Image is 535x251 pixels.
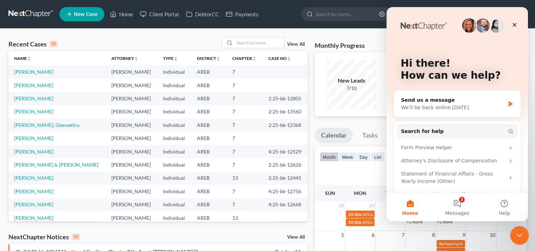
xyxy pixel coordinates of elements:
[157,118,191,132] td: Individual
[191,158,227,171] td: AREB
[227,65,263,78] td: 7
[371,231,375,239] span: 6
[327,77,376,85] div: New Leads
[348,219,361,225] span: 10:30a
[14,175,53,181] a: [PERSON_NAME]
[174,57,178,61] i: unfold_more
[263,158,308,171] td: 2:25-bk-12626
[106,105,157,118] td: [PERSON_NAME]
[216,57,220,61] i: unfold_more
[327,85,376,92] div: 7/10
[157,158,191,171] td: Individual
[197,56,220,61] a: Districtunfold_more
[263,185,308,198] td: 4:25-bk-12756
[439,241,443,246] span: 9a
[106,145,157,158] td: [PERSON_NAME]
[191,79,227,92] td: AREB
[227,185,263,198] td: 7
[106,198,157,211] td: [PERSON_NAME]
[50,41,58,47] div: 15
[315,7,380,21] input: Search by name...
[157,105,191,118] td: Individual
[106,211,157,224] td: [PERSON_NAME]
[74,12,98,17] span: New Case
[191,118,227,132] td: AREB
[227,79,263,92] td: 7
[444,241,499,246] span: Hearing for [PERSON_NAME]
[252,57,256,61] i: unfold_more
[191,65,227,78] td: AREB
[106,8,136,21] a: Home
[106,65,157,78] td: [PERSON_NAME]
[227,211,263,224] td: 13
[368,201,375,210] span: 29
[431,231,436,239] span: 8
[356,128,384,143] a: Tasks
[263,118,308,132] td: 2:25-bk-12368
[339,152,356,162] button: week
[489,231,496,239] span: 10
[191,92,227,105] td: AREB
[106,118,157,132] td: [PERSON_NAME]
[338,201,345,210] span: 28
[111,56,138,61] a: Attorneyunfold_more
[106,92,157,105] td: [PERSON_NAME]
[14,95,53,101] a: [PERSON_NAME]
[227,145,263,158] td: 7
[227,132,263,145] td: 7
[8,40,58,48] div: Recent Cases
[72,234,80,240] div: 10
[14,122,79,128] a: [PERSON_NAME], Glennettra
[407,219,422,224] a: +2 more
[356,152,371,162] button: day
[191,145,227,158] td: AREB
[191,211,227,224] td: AREB
[341,231,345,239] span: 5
[14,108,53,115] a: [PERSON_NAME]
[268,56,291,61] a: Case Nounfold_more
[157,211,191,224] td: Individual
[510,226,529,245] iframe: Intercom live chat
[401,231,405,239] span: 7
[14,135,53,141] a: [PERSON_NAME]
[263,105,308,118] td: 2:25-bk-13560
[191,185,227,198] td: AREB
[14,149,53,155] a: [PERSON_NAME]
[14,162,98,168] a: [PERSON_NAME] & [PERSON_NAME]
[227,172,263,185] td: 13
[134,57,138,61] i: unfold_more
[157,185,191,198] td: Individual
[27,57,31,61] i: unfold_more
[461,231,466,239] span: 9
[157,198,191,211] td: Individual
[191,105,227,118] td: AREB
[163,56,178,61] a: Typeunfold_more
[157,92,191,105] td: Individual
[371,152,384,162] button: list
[106,172,157,185] td: [PERSON_NAME]
[191,172,227,185] td: AREB
[227,105,263,118] td: 7
[222,8,262,21] a: Payments
[263,145,308,158] td: 4:25-bk-12529
[106,185,157,198] td: [PERSON_NAME]
[227,118,263,132] td: 7
[191,198,227,211] td: AREB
